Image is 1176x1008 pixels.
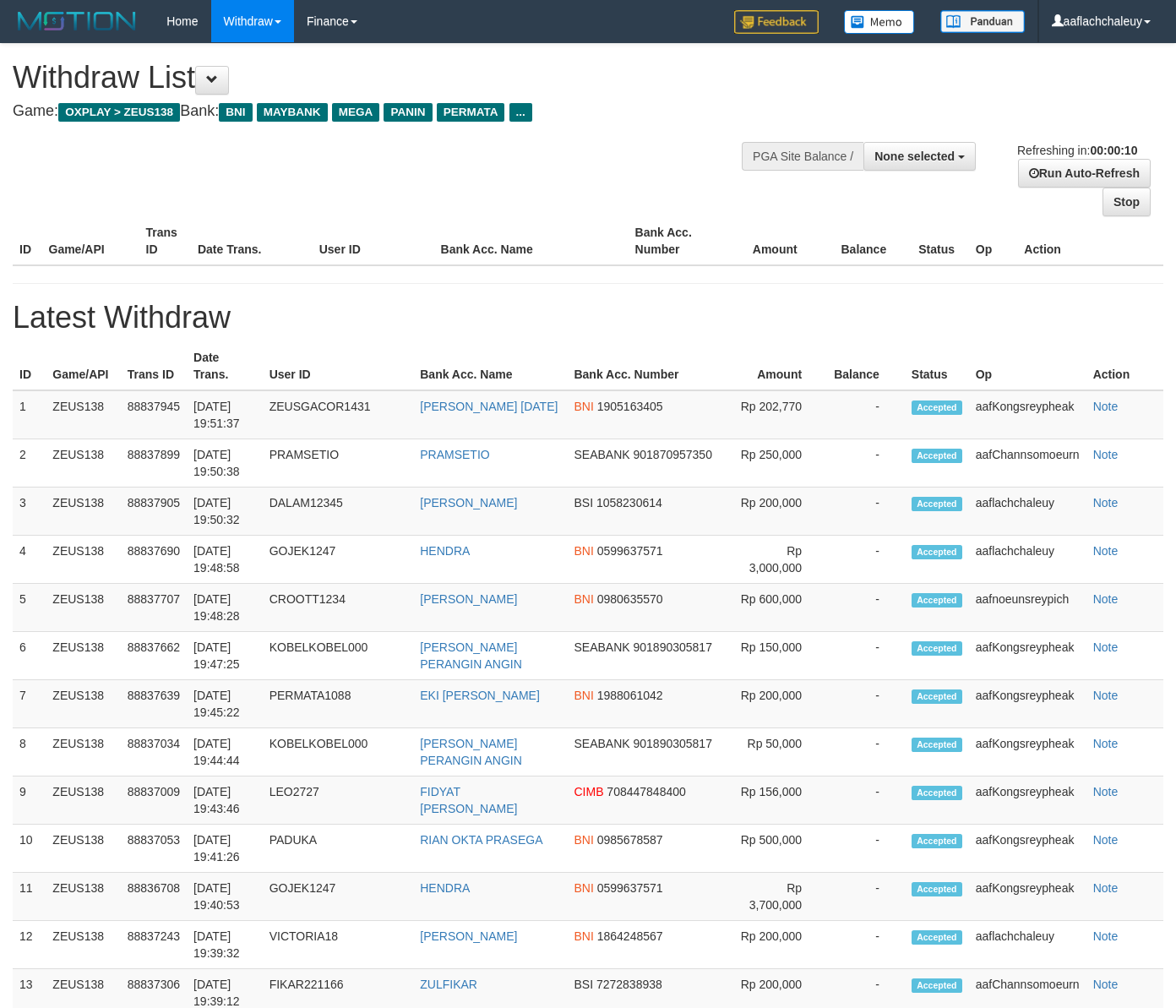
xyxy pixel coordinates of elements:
[729,728,827,776] td: Rp 50,000
[121,728,187,776] td: 88837034
[912,593,962,608] span: Accepted
[574,929,593,943] span: BNI
[1093,929,1119,943] a: Note
[1017,217,1163,265] th: Action
[827,921,905,969] td: -
[823,217,912,265] th: Balance
[969,217,1018,265] th: Op
[969,584,1086,632] td: aafnoeunsreypich
[13,342,46,390] th: ID
[969,728,1086,776] td: aafKongsreypheak
[827,536,905,584] td: -
[574,400,593,413] span: BNI
[13,8,141,34] img: MOTION_logo.png
[912,217,969,265] th: Status
[1093,689,1119,702] a: Note
[1093,833,1119,847] a: Note
[191,217,313,265] th: Date Trans.
[1017,144,1137,157] span: Refreshing in:
[1093,496,1119,509] a: Note
[729,488,827,536] td: Rp 200,000
[46,921,120,969] td: ZEUS138
[734,10,819,34] img: Feedback.jpg
[912,834,962,848] span: Accepted
[187,584,263,632] td: [DATE] 19:48:28
[905,342,969,390] th: Status
[596,496,662,509] span: 1058230614
[827,488,905,536] td: -
[13,776,46,825] td: 9
[574,833,593,847] span: BNI
[969,825,1086,873] td: aafKongsreypheak
[46,584,120,632] td: ZEUS138
[969,873,1086,921] td: aafKongsreypheak
[827,342,905,390] th: Balance
[574,881,593,895] span: BNI
[420,978,477,991] a: ZULFIKAR
[263,390,414,439] td: ZEUSGACOR1431
[726,217,823,265] th: Amount
[332,103,380,122] span: MEGA
[1086,342,1163,390] th: Action
[729,632,827,680] td: Rp 150,000
[597,881,663,895] span: 0599637571
[263,536,414,584] td: GOJEK1247
[13,390,46,439] td: 1
[121,536,187,584] td: 88837690
[912,882,962,896] span: Accepted
[121,873,187,921] td: 88836708
[46,488,120,536] td: ZEUS138
[912,689,962,704] span: Accepted
[420,448,489,461] a: PRAMSETIO
[58,103,180,122] span: OXPLAY > ZEUS138
[46,390,120,439] td: ZEUS138
[263,728,414,776] td: KOBELKOBEL000
[742,142,863,171] div: PGA Site Balance /
[187,488,263,536] td: [DATE] 19:50:32
[912,930,962,945] span: Accepted
[13,584,46,632] td: 5
[263,488,414,536] td: DALAM12345
[420,881,470,895] a: HENDRA
[1093,448,1119,461] a: Note
[420,592,517,606] a: [PERSON_NAME]
[729,680,827,728] td: Rp 200,000
[187,439,263,488] td: [DATE] 19:50:38
[13,488,46,536] td: 3
[729,825,827,873] td: Rp 500,000
[574,592,593,606] span: BNI
[263,680,414,728] td: PERMATA1088
[607,785,685,798] span: 708447848400
[46,728,120,776] td: ZEUS138
[827,680,905,728] td: -
[434,217,629,265] th: Bank Acc. Name
[13,873,46,921] td: 11
[912,497,962,511] span: Accepted
[420,833,542,847] a: RIAN OKTA PRASEGA
[42,217,139,265] th: Game/API
[263,342,414,390] th: User ID
[187,776,263,825] td: [DATE] 19:43:46
[420,737,522,767] a: [PERSON_NAME] PERANGIN ANGIN
[827,776,905,825] td: -
[969,776,1086,825] td: aafKongsreypheak
[13,439,46,488] td: 2
[13,103,767,120] h4: Game: Bank:
[597,544,663,558] span: 0599637571
[187,873,263,921] td: [DATE] 19:40:53
[121,390,187,439] td: 88837945
[912,978,962,993] span: Accepted
[46,632,120,680] td: ZEUS138
[574,978,593,991] span: BSI
[969,632,1086,680] td: aafKongsreypheak
[1093,544,1119,558] a: Note
[827,390,905,439] td: -
[574,544,593,558] span: BNI
[827,632,905,680] td: -
[13,217,42,265] th: ID
[1093,737,1119,750] a: Note
[121,680,187,728] td: 88837639
[1018,159,1151,188] a: Run Auto-Refresh
[634,737,712,750] span: 901890305817
[121,439,187,488] td: 88837899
